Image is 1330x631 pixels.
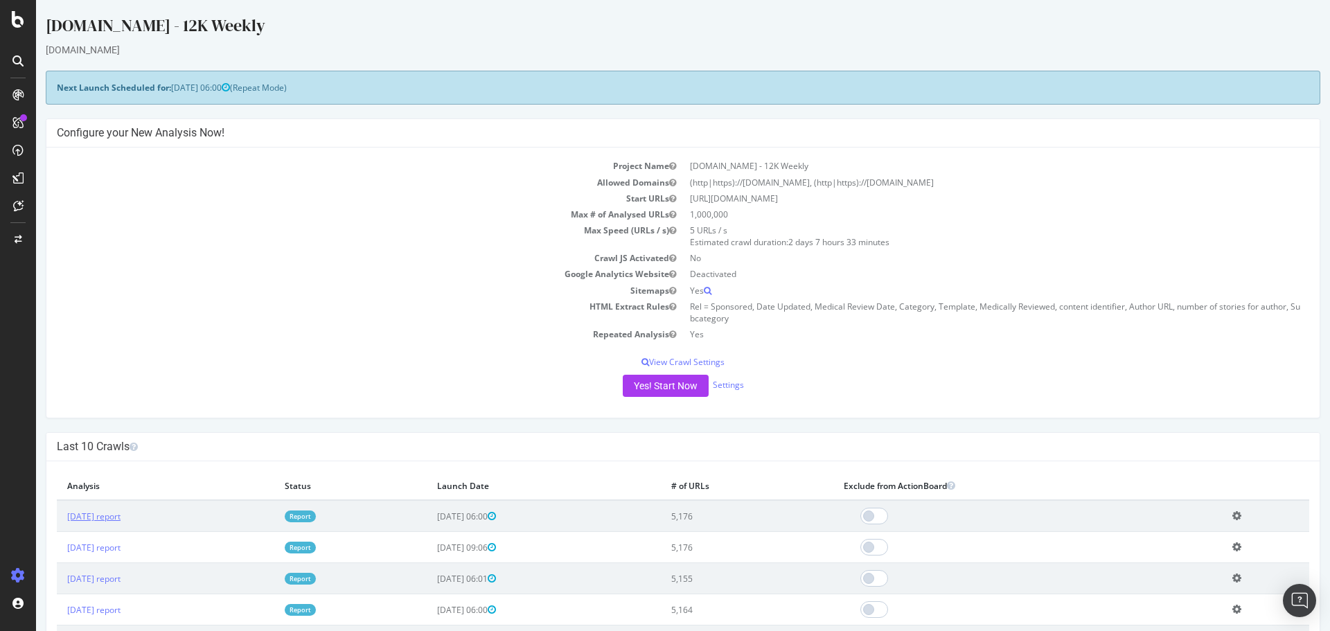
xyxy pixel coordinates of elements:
p: View Crawl Settings [21,356,1273,368]
td: Yes [647,283,1273,299]
td: [URL][DOMAIN_NAME] [647,190,1273,206]
a: Report [249,604,280,616]
a: Report [249,573,280,585]
span: [DATE] 06:00 [401,510,460,522]
a: [DATE] report [31,510,85,522]
td: 5 URLs / s Estimated crawl duration: [647,222,1273,250]
th: Exclude from ActionBoard [797,472,1186,500]
td: 5,176 [625,500,797,532]
button: Yes! Start Now [587,375,673,397]
td: Sitemaps [21,283,647,299]
td: No [647,250,1273,266]
a: [DATE] report [31,573,85,585]
td: 5,176 [625,532,797,563]
td: Google Analytics Website [21,266,647,282]
td: Rel = Sponsored, Date Updated, Medical Review Date, Category, Template, Medically Reviewed, conte... [647,299,1273,326]
a: [DATE] report [31,542,85,553]
span: [DATE] 09:06 [401,542,460,553]
td: Max Speed (URLs / s) [21,222,647,250]
td: (http|https)://[DOMAIN_NAME], (http|https)://[DOMAIN_NAME] [647,175,1273,190]
td: HTML Extract Rules [21,299,647,326]
td: Repeated Analysis [21,326,647,342]
td: Yes [647,326,1273,342]
span: [DATE] 06:00 [401,604,460,616]
div: [DOMAIN_NAME] - 12K Weekly [10,14,1284,43]
a: Settings [677,379,708,391]
a: [DATE] report [31,604,85,616]
th: Analysis [21,472,238,500]
a: Report [249,542,280,553]
td: Max # of Analysed URLs [21,206,647,222]
th: Launch Date [391,472,625,500]
td: 5,164 [625,594,797,625]
h4: Configure your New Analysis Now! [21,126,1273,140]
strong: Next Launch Scheduled for: [21,82,135,94]
td: 1,000,000 [647,206,1273,222]
div: Open Intercom Messenger [1283,584,1316,617]
th: # of URLs [625,472,797,500]
span: [DATE] 06:00 [135,82,194,94]
td: Allowed Domains [21,175,647,190]
th: Status [238,472,391,500]
h4: Last 10 Crawls [21,440,1273,454]
div: (Repeat Mode) [10,71,1284,105]
td: Start URLs [21,190,647,206]
div: [DOMAIN_NAME] [10,43,1284,57]
a: Report [249,510,280,522]
td: 5,155 [625,563,797,594]
td: Deactivated [647,266,1273,282]
span: [DATE] 06:01 [401,573,460,585]
td: [DOMAIN_NAME] - 12K Weekly [647,158,1273,174]
span: 2 days 7 hours 33 minutes [752,236,853,248]
td: Crawl JS Activated [21,250,647,266]
td: Project Name [21,158,647,174]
